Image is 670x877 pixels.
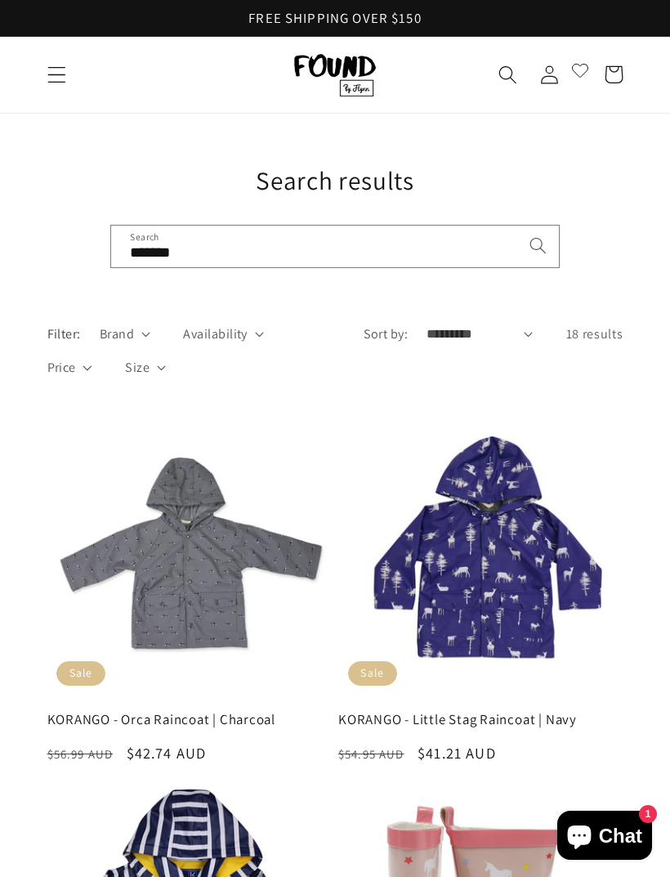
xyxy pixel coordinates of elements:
summary: Brand [100,324,150,343]
label: Sort by: [364,325,409,342]
summary: Availability [183,324,264,343]
a: KORANGO - Orca Raincoat | Charcoal [47,711,333,728]
summary: Search [488,54,529,96]
h2: Filter: [47,324,81,343]
a: Open Wishlist [570,54,590,96]
span: Open Wishlist [570,60,590,86]
span: Availability [183,324,248,343]
summary: Size [125,358,166,377]
span: Price [47,358,76,377]
button: Search [517,226,559,267]
span: Brand [100,324,134,343]
a: KORANGO - Little Stag Raincoat | Navy [338,711,623,728]
span: Size [125,358,150,377]
summary: Menu [36,54,78,96]
inbox-online-store-chat: Shopify online store chat [552,811,657,864]
img: FOUND By Flynn logo [294,54,376,96]
h1: Search results [47,164,623,196]
span: 18 results [566,325,623,342]
summary: Price [47,358,92,377]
